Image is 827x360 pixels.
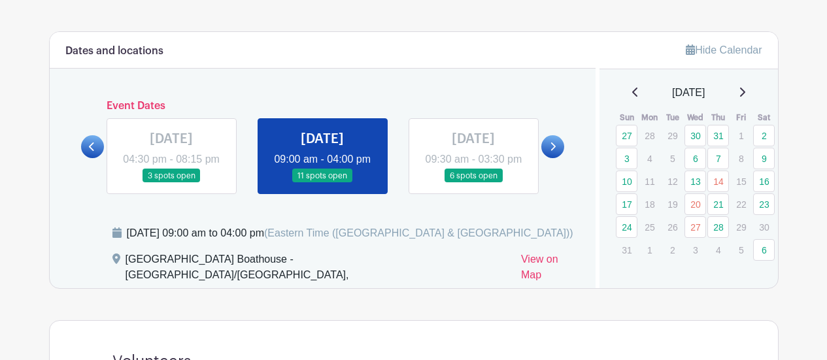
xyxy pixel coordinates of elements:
[639,194,660,214] p: 18
[639,148,660,169] p: 4
[662,240,683,260] p: 2
[662,217,683,237] p: 26
[730,194,752,214] p: 22
[752,111,775,124] th: Sat
[707,171,729,192] a: 14
[616,216,637,238] a: 24
[661,111,684,124] th: Tue
[707,193,729,215] a: 21
[639,217,660,237] p: 25
[639,171,660,191] p: 11
[638,111,661,124] th: Mon
[730,217,752,237] p: 29
[662,194,683,214] p: 19
[707,111,730,124] th: Thu
[753,217,775,237] p: 30
[126,252,511,288] div: [GEOGRAPHIC_DATA] Boathouse - [GEOGRAPHIC_DATA]/[GEOGRAPHIC_DATA],
[616,171,637,192] a: 10
[684,125,706,146] a: 30
[684,193,706,215] a: 20
[707,148,729,169] a: 7
[753,125,775,146] a: 2
[264,227,573,238] span: (Eastern Time ([GEOGRAPHIC_DATA] & [GEOGRAPHIC_DATA]))
[753,239,775,261] a: 6
[127,225,573,241] div: [DATE] 09:00 am to 04:00 pm
[639,125,660,146] p: 28
[686,44,762,56] a: Hide Calendar
[672,85,705,101] span: [DATE]
[615,111,638,124] th: Sun
[662,148,683,169] p: 5
[616,240,637,260] p: 31
[730,240,752,260] p: 5
[616,125,637,146] a: 27
[707,240,729,260] p: 4
[753,148,775,169] a: 9
[684,216,706,238] a: 27
[684,111,707,124] th: Wed
[730,148,752,169] p: 8
[707,216,729,238] a: 28
[730,171,752,191] p: 15
[616,193,637,215] a: 17
[616,148,637,169] a: 3
[662,125,683,146] p: 29
[662,171,683,191] p: 12
[684,148,706,169] a: 6
[753,171,775,192] a: 16
[707,125,729,146] a: 31
[639,240,660,260] p: 1
[684,240,706,260] p: 3
[521,252,580,288] a: View on Map
[104,100,542,112] h6: Event Dates
[730,111,752,124] th: Fri
[730,125,752,146] p: 1
[65,45,163,57] h6: Dates and locations
[684,171,706,192] a: 13
[753,193,775,215] a: 23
